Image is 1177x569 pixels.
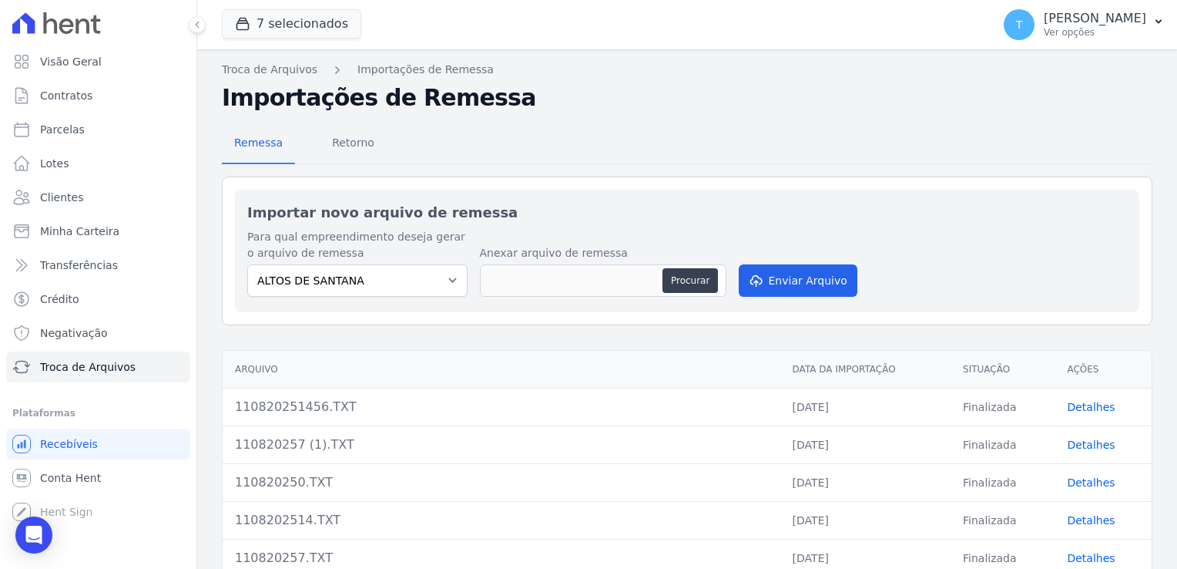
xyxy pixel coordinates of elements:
[235,398,768,416] div: 110820251456.TXT
[739,264,857,297] button: Enviar Arquivo
[320,124,387,164] a: Retorno
[6,352,190,382] a: Troca de Arquivos
[6,318,190,348] a: Negativação
[40,258,118,273] span: Transferências
[235,549,768,567] div: 110820257.TXT
[40,224,119,239] span: Minha Carteira
[6,80,190,111] a: Contratos
[780,463,951,501] td: [DATE]
[1067,439,1115,451] a: Detalhes
[15,517,52,554] div: Open Intercom Messenger
[40,54,102,69] span: Visão Geral
[6,46,190,77] a: Visão Geral
[222,62,317,78] a: Troca de Arquivos
[951,426,1055,463] td: Finalizada
[40,470,101,486] span: Conta Hent
[780,426,951,463] td: [DATE]
[40,359,136,375] span: Troca de Arquivos
[991,3,1177,46] button: T [PERSON_NAME] Ver opções
[480,245,726,261] label: Anexar arquivo de remessa
[6,463,190,493] a: Conta Hent
[235,511,768,530] div: 1108202514.TXT
[1067,552,1115,564] a: Detalhes
[1016,19,1023,30] span: T
[1067,401,1115,413] a: Detalhes
[6,250,190,281] a: Transferências
[1055,351,1152,389] th: Ações
[222,62,1152,78] nav: Breadcrumb
[951,388,1055,426] td: Finalizada
[40,190,83,205] span: Clientes
[6,114,190,145] a: Parcelas
[222,84,1152,112] h2: Importações de Remessa
[323,127,384,158] span: Retorno
[40,436,98,452] span: Recebíveis
[40,291,79,307] span: Crédito
[6,284,190,315] a: Crédito
[222,9,361,39] button: 7 selecionados
[1067,514,1115,527] a: Detalhes
[6,429,190,460] a: Recebíveis
[247,229,468,261] label: Para qual empreendimento deseja gerar o arquivo de remessa
[40,325,108,341] span: Negativação
[6,182,190,213] a: Clientes
[40,122,85,137] span: Parcelas
[1044,11,1146,26] p: [PERSON_NAME]
[1044,26,1146,39] p: Ver opções
[780,351,951,389] th: Data da Importação
[40,88,92,103] span: Contratos
[247,202,1127,223] h2: Importar novo arquivo de remessa
[1067,476,1115,489] a: Detalhes
[235,436,768,454] div: 110820257 (1).TXT
[6,148,190,179] a: Lotes
[40,156,69,171] span: Lotes
[662,268,718,293] button: Procurar
[235,473,768,492] div: 110820250.TXT
[12,404,184,423] div: Plataformas
[780,501,951,539] td: [DATE]
[951,501,1055,539] td: Finalizada
[222,124,295,164] a: Remessa
[780,388,951,426] td: [DATE]
[951,351,1055,389] th: Situação
[225,127,292,158] span: Remessa
[951,463,1055,501] td: Finalizada
[6,216,190,247] a: Minha Carteira
[223,351,780,389] th: Arquivo
[357,62,494,78] a: Importações de Remessa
